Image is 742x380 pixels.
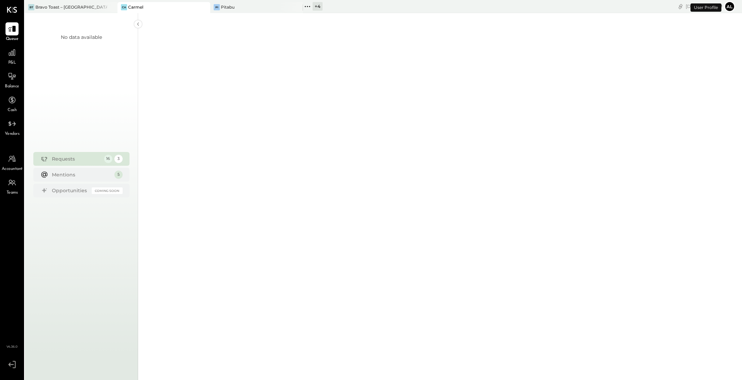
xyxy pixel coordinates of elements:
div: 3 [114,155,123,163]
div: Bravo Toast – [GEOGRAPHIC_DATA] [35,4,107,10]
div: Requests [52,155,101,162]
div: Pi [214,4,220,10]
div: 5 [114,171,123,179]
span: Queue [6,36,19,42]
span: Accountant [2,166,23,172]
div: User Profile [690,3,721,12]
div: Ca [121,4,127,10]
span: Teams [7,190,18,196]
a: Cash [0,94,24,113]
div: + 4 [313,2,323,11]
div: Mentions [52,171,111,178]
a: Vendors [0,117,24,137]
div: [DATE] [686,3,722,10]
a: Teams [0,176,24,196]
div: Coming Soon [92,187,123,194]
span: Vendors [5,131,20,137]
div: Carmel [128,4,143,10]
div: copy link [677,3,684,10]
a: Queue [0,22,24,42]
a: P&L [0,46,24,66]
span: P&L [8,60,16,66]
div: No data available [61,34,102,41]
div: Opportunities [52,187,88,194]
div: BT [28,4,34,10]
div: 16 [104,155,112,163]
button: Al [724,1,735,12]
span: Balance [5,84,19,90]
a: Balance [0,70,24,90]
a: Accountant [0,152,24,172]
div: Pitabu [221,4,235,10]
span: Cash [8,107,16,113]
